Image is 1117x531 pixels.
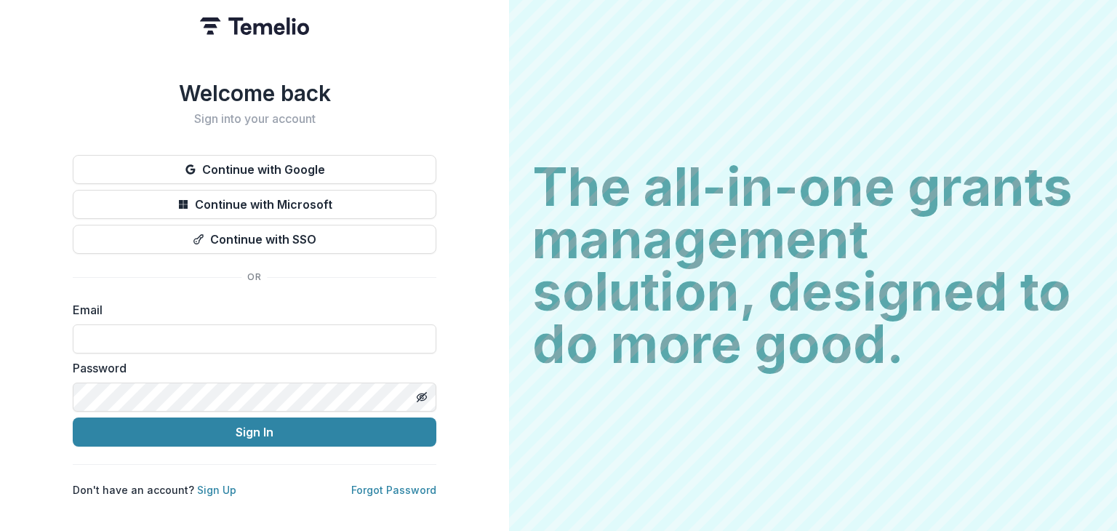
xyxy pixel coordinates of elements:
h1: Welcome back [73,80,436,106]
a: Forgot Password [351,484,436,496]
a: Sign Up [197,484,236,496]
p: Don't have an account? [73,482,236,498]
button: Continue with Google [73,155,436,184]
img: Temelio [200,17,309,35]
button: Continue with SSO [73,225,436,254]
label: Password [73,359,428,377]
button: Continue with Microsoft [73,190,436,219]
h2: Sign into your account [73,112,436,126]
label: Email [73,301,428,319]
button: Toggle password visibility [410,386,433,409]
button: Sign In [73,418,436,447]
